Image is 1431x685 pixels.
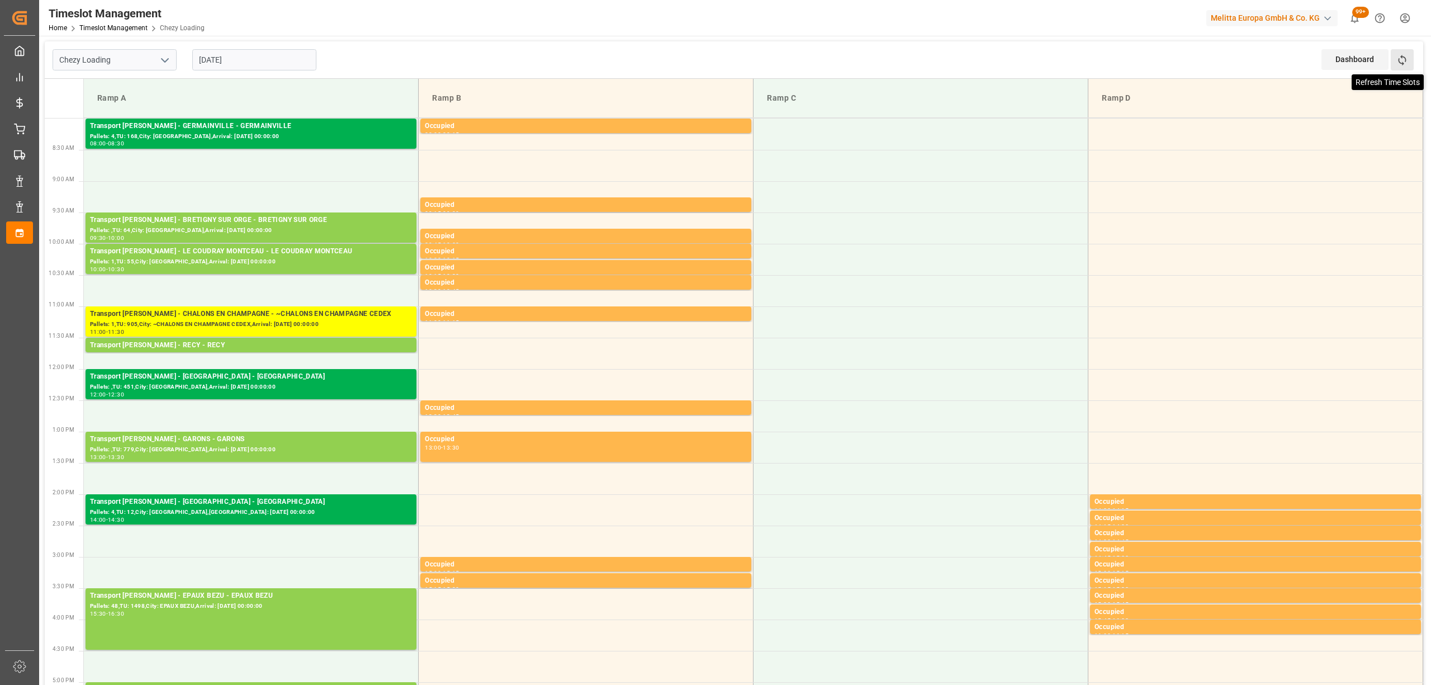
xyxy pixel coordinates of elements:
span: 4:00 PM [53,615,74,621]
span: 11:00 AM [49,301,74,308]
div: - [106,455,108,460]
div: 10:30 [108,267,124,272]
div: 12:30 [108,392,124,397]
div: - [441,273,443,278]
div: 15:30 [90,611,106,616]
span: 4:30 PM [53,646,74,652]
div: 12:00 [90,392,106,397]
div: 10:15 [443,257,459,262]
div: 08:00 [90,141,106,146]
div: - [1111,508,1112,513]
div: 08:00 [425,132,441,137]
span: 10:00 AM [49,239,74,245]
input: Type to search/select [53,49,177,70]
div: 08:30 [108,141,124,146]
div: Timeslot Management [49,5,205,22]
div: 11:00 [425,320,441,325]
div: Transport [PERSON_NAME] - GARONS - GARONS [90,434,412,445]
div: - [106,517,108,522]
div: 14:45 [1112,539,1129,544]
div: 09:45 [425,242,441,247]
div: Ramp D [1097,88,1414,108]
div: - [106,141,108,146]
div: 13:00 [90,455,106,460]
button: Help Center [1367,6,1392,31]
div: Occupied [425,231,747,242]
div: 14:30 [1112,524,1129,529]
div: - [441,587,443,592]
div: - [441,257,443,262]
div: Occupied [425,246,747,257]
div: 14:15 [1112,508,1129,513]
div: - [1111,602,1112,607]
div: Occupied [425,403,747,414]
div: 14:00 [1094,508,1111,513]
button: Melitta Europa GmbH & Co. KG [1206,7,1342,29]
div: - [106,392,108,397]
span: 2:00 PM [53,489,74,495]
div: - [1111,587,1112,592]
div: 15:45 [1094,618,1111,623]
div: 10:30 [443,273,459,278]
input: DD-MM-YYYY [192,49,316,70]
div: Occupied [1094,513,1416,524]
div: Transport [PERSON_NAME] - LE COUDRAY MONTCEAU - LE COUDRAY MONTCEAU [90,246,412,257]
div: 13:00 [425,445,441,450]
div: Dashboard [1321,49,1389,70]
div: Occupied [425,559,747,570]
span: 12:30 PM [49,395,74,401]
div: 09:15 [425,211,441,216]
span: 10:30 AM [49,270,74,276]
div: Pallets: 4,TU: 168,City: [GEOGRAPHIC_DATA],Arrival: [DATE] 00:00:00 [90,132,412,141]
div: 13:30 [108,455,124,460]
div: Occupied [425,309,747,320]
span: 5:00 PM [53,677,74,683]
div: Pallets: 1,TU: 905,City: ~CHALONS EN CHAMPAGNE CEDEX,Arrival: [DATE] 00:00:00 [90,320,412,329]
span: 12:00 PM [49,364,74,370]
div: - [441,570,443,575]
div: 14:45 [1094,555,1111,560]
div: - [106,329,108,334]
div: Pallets: 4,TU: 12,City: [GEOGRAPHIC_DATA],[GEOGRAPHIC_DATA]: [DATE] 00:00:00 [90,508,412,517]
div: 15:00 [425,570,441,575]
div: 16:30 [108,611,124,616]
div: Ramp C [762,88,1079,108]
span: 3:30 PM [53,583,74,589]
div: 10:00 [443,242,459,247]
div: - [441,289,443,294]
div: Occupied [1094,622,1416,633]
span: 3:00 PM [53,552,74,558]
div: - [441,211,443,216]
div: 16:00 [1112,618,1129,623]
div: Pallets: ,TU: 451,City: [GEOGRAPHIC_DATA],Arrival: [DATE] 00:00:00 [90,382,412,392]
div: 14:15 [1094,524,1111,529]
div: Transport [PERSON_NAME] - [GEOGRAPHIC_DATA] - [GEOGRAPHIC_DATA] [90,371,412,382]
div: 15:00 [1094,570,1111,575]
div: 15:30 [1094,602,1111,607]
span: 9:30 AM [53,207,74,214]
div: Occupied [1094,575,1416,587]
div: 11:15 [443,320,459,325]
div: Occupied [425,575,747,587]
div: 15:30 [443,587,459,592]
div: Pallets: 48,TU: 1498,City: EPAUX BEZU,Arrival: [DATE] 00:00:00 [90,602,412,611]
div: - [441,320,443,325]
div: Transport [PERSON_NAME] - [GEOGRAPHIC_DATA] - [GEOGRAPHIC_DATA] [90,497,412,508]
span: 8:30 AM [53,145,74,151]
div: - [441,242,443,247]
div: 10:00 [90,267,106,272]
button: show 109 new notifications [1342,6,1367,31]
div: Occupied [425,434,747,445]
div: Transport [PERSON_NAME] - GERMAINVILLE - GERMAINVILLE [90,121,412,132]
div: 10:00 [108,235,124,240]
div: Occupied [1094,497,1416,508]
div: 15:15 [443,570,459,575]
div: Melitta Europa GmbH & Co. KG [1206,10,1338,26]
div: Occupied [425,121,747,132]
div: Occupied [1094,590,1416,602]
div: 10:30 [425,289,441,294]
div: 14:30 [108,517,124,522]
div: 09:30 [443,211,459,216]
span: 99+ [1352,7,1369,18]
div: 11:30 [108,329,124,334]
